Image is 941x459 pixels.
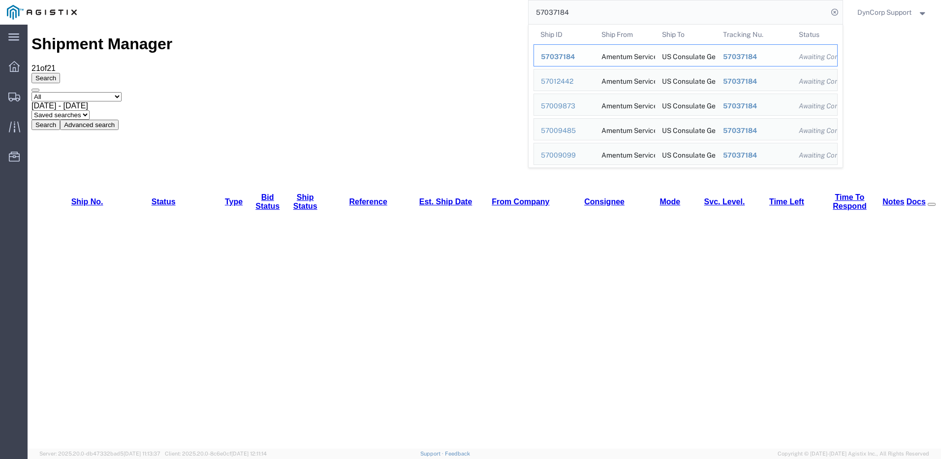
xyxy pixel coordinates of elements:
[662,45,709,66] div: US Consulate General
[266,168,290,186] a: Ship Status
[39,451,160,457] span: Server: 2025.20.0-db47332bad5
[854,168,877,187] th: Notes
[655,25,716,44] th: Ship To
[601,69,648,91] div: Amentum Services, Inc.
[601,119,648,140] div: Amentum Services, Inc.
[722,53,756,61] span: 57037184
[857,6,928,18] button: DynCorp Support
[855,173,877,181] a: Notes
[601,45,648,66] div: Amentum Services, Inc
[620,168,665,187] th: Mode
[722,127,756,134] span: 57037184
[541,150,588,161] div: 57009099
[533,25,595,44] th: Ship ID
[601,94,648,115] div: Amentum Services, Inc.
[799,76,830,87] div: Awaiting Confirmation
[32,95,91,105] button: Advanced search
[805,168,839,186] a: Time To Respond
[601,143,648,164] div: Amentum Services, Inc.
[722,151,756,159] span: 57037184
[452,168,534,187] th: From Company
[722,126,785,136] div: 57037184
[632,173,653,181] a: Mode
[321,173,359,181] a: Reference
[722,76,785,87] div: 57037184
[722,102,756,110] span: 57037184
[39,168,80,187] th: Ship No.
[297,168,384,187] th: Reference
[662,94,709,115] div: US Consulate General
[857,7,911,18] span: DynCorp Support
[7,5,77,20] img: logo
[81,168,191,187] th: Status
[662,119,709,140] div: US Consulate General
[259,168,296,187] th: Ship Status
[124,451,160,457] span: [DATE] 11:13:37
[197,173,215,181] a: Type
[716,25,792,44] th: Tracking Nu.
[799,126,830,136] div: Awaiting Confirmation
[221,168,258,187] th: Bid Status
[385,168,451,187] th: Est. Ship Date
[799,150,830,161] div: Awaiting Confirmation
[662,143,709,164] div: US Consulate General
[799,52,830,62] div: Awaiting Confirmation
[541,101,588,111] div: 57009873
[666,168,727,187] th: Svc. Level.
[392,173,445,181] a: Est. Ship Date
[557,173,597,181] a: Consignee
[791,168,854,187] th: Time To Respond
[541,76,588,87] div: 57012442
[792,25,838,44] th: Status
[28,25,941,449] iframe: FS Legacy Container
[900,178,908,181] button: Manage table columns
[44,173,76,181] a: Ship No.
[535,168,619,187] th: Consignee
[533,25,843,167] table: Search Results
[722,101,785,111] div: 57037184
[541,53,575,61] span: 57037184
[541,126,588,136] div: 57009485
[191,168,220,187] th: Type
[799,101,830,111] div: Awaiting Confirmation
[722,150,785,161] div: 57037184
[594,25,655,44] th: Ship From
[728,168,790,187] th: Time Left
[231,451,267,457] span: [DATE] 12:11:14
[878,168,899,187] th: Docs
[445,451,470,457] a: Feedback
[662,69,709,91] div: US Consulate General
[879,173,898,181] a: Docs
[677,173,718,181] a: Svc. Level.
[778,450,929,458] span: Copyright © [DATE]-[DATE] Agistix Inc., All Rights Reserved
[529,0,828,24] input: Search for shipment number, reference number
[124,173,148,181] a: Status
[420,451,445,457] a: Support
[722,52,785,62] div: 57037184
[464,173,522,181] a: From Company
[165,451,267,457] span: Client: 2025.20.0-8c6e0cf
[228,168,252,186] a: Bid Status
[742,173,777,181] a: Time Left
[541,52,588,62] div: 57037184
[722,77,756,85] span: 57037184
